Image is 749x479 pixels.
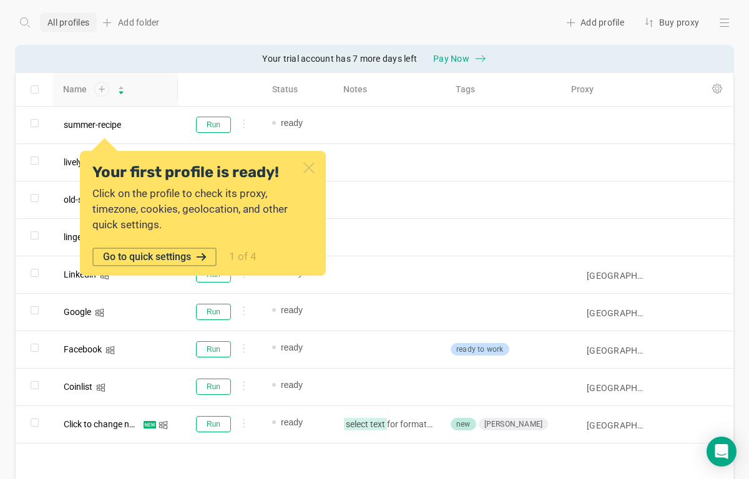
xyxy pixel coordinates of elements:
span: Click to change name [64,419,146,429]
span: Tags [456,83,475,96]
span: Name [63,83,87,96]
button: Run [196,117,231,133]
div: Buy proxy [639,12,704,32]
span: lingering-flower [64,232,124,242]
span: select text [344,418,387,430]
span: ready [281,304,323,316]
input: Search for proxy... [587,420,645,430]
button: Run [196,379,231,395]
p: for formatting [344,418,435,430]
i: icon: windows [95,308,104,317]
div: Click on the profile to check its proxy, timezone, cookies, geolocation, and other quick settings. [92,186,299,233]
div: lively-leaf [64,158,99,167]
span: Status [272,83,298,96]
button: Go to quick settings [92,248,217,266]
button: Run [196,304,231,320]
span: Pay Now [433,52,469,65]
input: Search for proxy... [587,346,645,356]
span: ready [281,379,323,391]
span: Notes [343,83,367,96]
input: Search for proxy... [587,383,645,393]
input: Search for proxy... [587,308,645,318]
div: Sort [117,84,125,93]
div: Add profile [561,12,629,32]
button: Run [196,341,231,357]
div: Linkedin [64,270,96,279]
span: Proxy [571,83,594,96]
div: All profiles [40,12,97,32]
i: icon: windows [105,346,115,355]
div: Open Intercom Messenger [707,437,737,467]
span: Add folder [118,16,160,29]
div: 1 of 4 [229,249,257,265]
span: Your trial account has 7 more days left [262,52,417,65]
span: ready [281,416,323,428]
div: Facebook [64,345,102,354]
span: ready [281,117,323,129]
i: icon: windows [159,420,168,430]
i: icon: caret-up [118,85,125,89]
div: Coinlist [64,382,92,391]
i: icon: caret-down [118,89,125,93]
button: Run [196,416,231,432]
div: Your first profile is ready! [92,163,283,181]
div: Google [64,307,91,316]
div: old-salad [64,195,99,204]
span: ready [281,341,323,354]
input: Search for proxy... [587,271,645,281]
i: icon: windows [96,383,105,392]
